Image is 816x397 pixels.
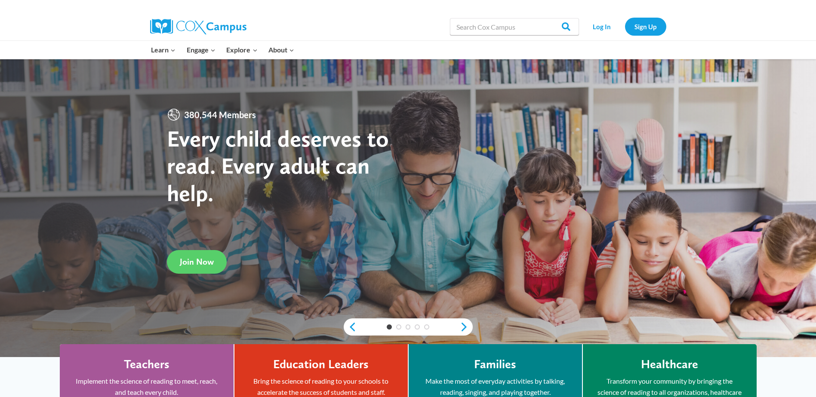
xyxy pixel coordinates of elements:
[268,44,294,55] span: About
[167,125,389,207] strong: Every child deserves to read. Every adult can help.
[415,324,420,330] a: 4
[167,250,227,274] a: Join Now
[460,322,473,332] a: next
[181,108,259,122] span: 380,544 Members
[583,18,621,35] a: Log In
[450,18,579,35] input: Search Cox Campus
[424,324,429,330] a: 5
[150,19,246,34] img: Cox Campus
[344,318,473,336] div: content slider buttons
[273,357,369,372] h4: Education Leaders
[406,324,411,330] a: 3
[226,44,257,55] span: Explore
[124,357,169,372] h4: Teachers
[625,18,666,35] a: Sign Up
[583,18,666,35] nav: Secondary Navigation
[474,357,516,372] h4: Families
[187,44,216,55] span: Engage
[396,324,401,330] a: 2
[180,257,214,267] span: Join Now
[151,44,176,55] span: Learn
[387,324,392,330] a: 1
[641,357,698,372] h4: Healthcare
[146,41,300,59] nav: Primary Navigation
[344,322,357,332] a: previous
